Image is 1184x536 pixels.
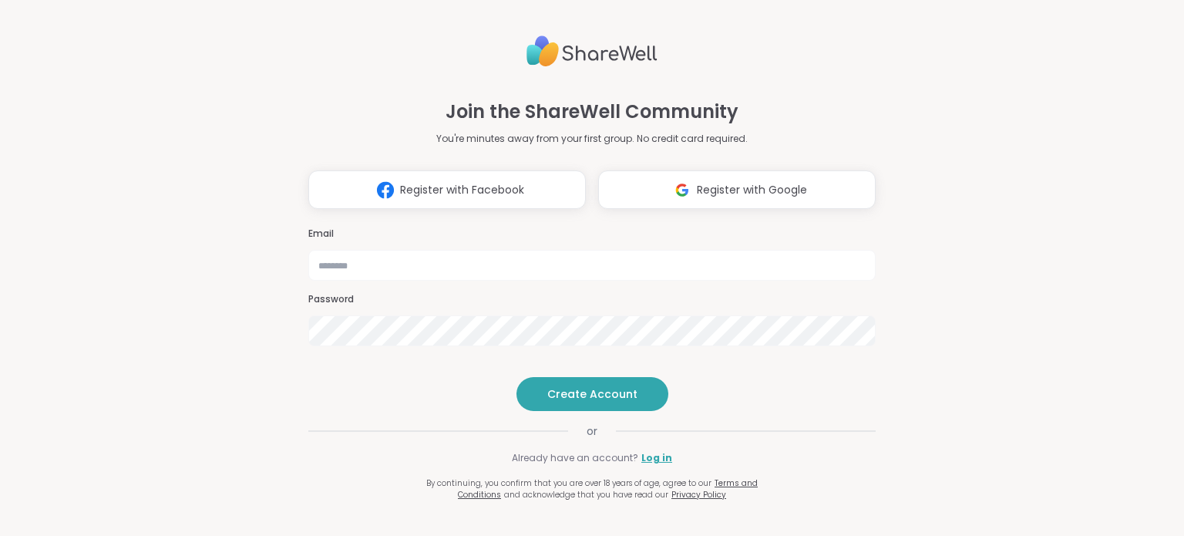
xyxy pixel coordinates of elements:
[436,132,748,146] p: You're minutes away from your first group. No credit card required.
[641,451,672,465] a: Log in
[547,386,637,402] span: Create Account
[671,489,726,501] a: Privacy Policy
[526,29,658,73] img: ShareWell Logo
[504,489,668,501] span: and acknowledge that you have read our
[446,98,738,126] h1: Join the ShareWell Community
[400,182,524,198] span: Register with Facebook
[598,170,876,209] button: Register with Google
[426,477,711,489] span: By continuing, you confirm that you are over 18 years of age, agree to our
[371,176,400,204] img: ShareWell Logomark
[516,377,668,411] button: Create Account
[668,176,697,204] img: ShareWell Logomark
[308,293,876,306] h3: Password
[308,170,586,209] button: Register with Facebook
[512,451,638,465] span: Already have an account?
[568,423,616,439] span: or
[697,182,807,198] span: Register with Google
[458,477,758,501] a: Terms and Conditions
[308,228,876,241] h3: Email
